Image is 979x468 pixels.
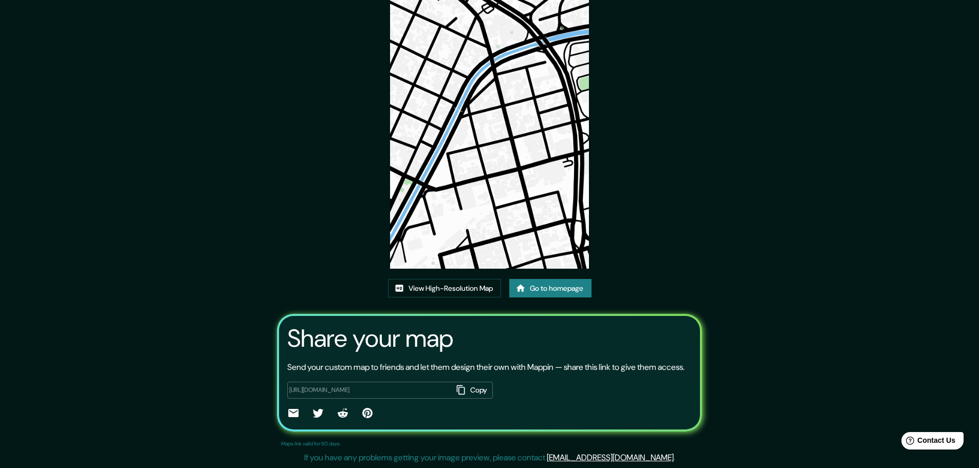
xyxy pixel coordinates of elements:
p: Send your custom map to friends and let them design their own with Mappin — share this link to gi... [287,361,685,373]
button: Copy [453,382,493,399]
h3: Share your map [287,324,453,353]
iframe: Help widget launcher [888,428,968,457]
a: View High-Resolution Map [388,279,501,298]
p: If you have any problems getting your image preview, please contact . [304,452,675,464]
a: Go to homepage [509,279,592,298]
p: Maps link valid for 60 days. [281,440,341,447]
a: [EMAIL_ADDRESS][DOMAIN_NAME] [547,452,674,463]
